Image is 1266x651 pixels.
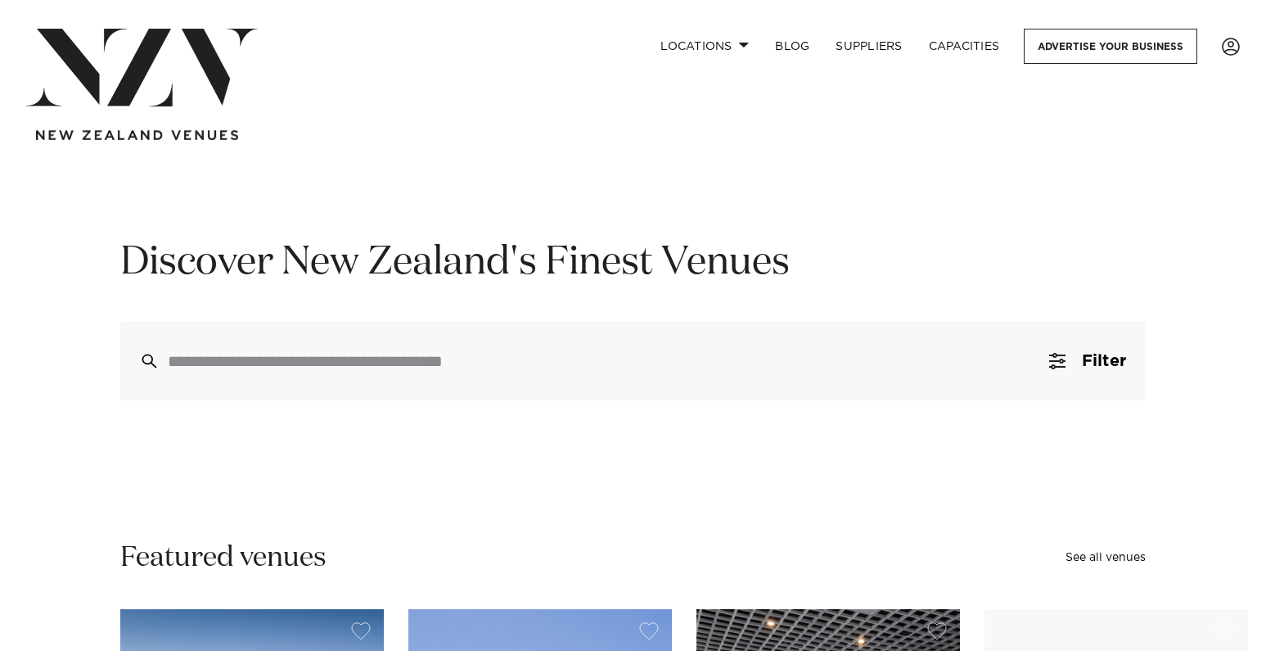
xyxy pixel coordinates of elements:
a: Locations [647,29,762,64]
a: Advertise your business [1024,29,1197,64]
h1: Discover New Zealand's Finest Venues [120,237,1146,289]
a: Capacities [916,29,1013,64]
span: Filter [1082,353,1126,369]
a: BLOG [762,29,822,64]
button: Filter [1029,322,1146,400]
img: new-zealand-venues-text.png [36,130,238,141]
h2: Featured venues [120,540,327,576]
img: nzv-logo.png [26,29,258,106]
a: SUPPLIERS [822,29,915,64]
a: See all venues [1066,552,1146,563]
